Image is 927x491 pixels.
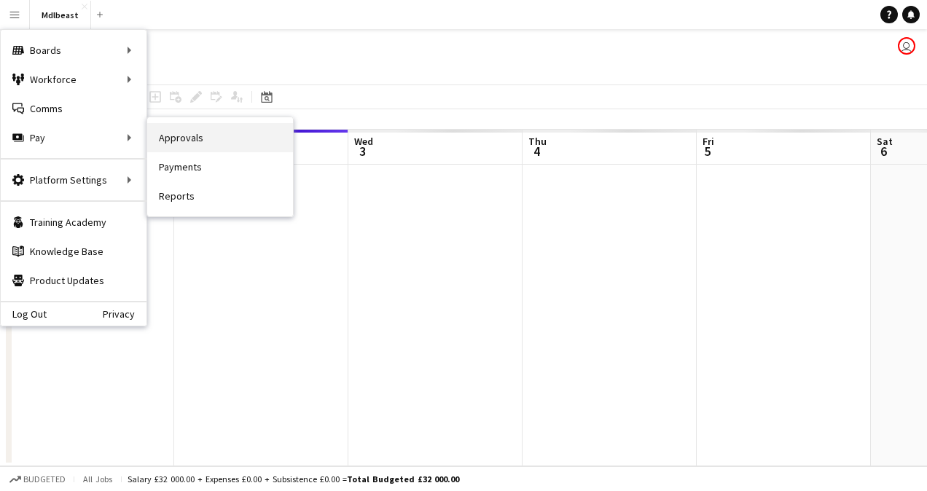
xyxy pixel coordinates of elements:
[1,123,146,152] div: Pay
[703,135,714,148] span: Fri
[147,181,293,211] a: Reports
[1,237,146,266] a: Knowledge Base
[354,135,373,148] span: Wed
[347,474,459,484] span: Total Budgeted £32 000.00
[898,37,915,55] app-user-avatar: Maaly Bukhari
[1,94,146,123] a: Comms
[700,143,714,160] span: 5
[147,123,293,152] a: Approvals
[23,474,66,484] span: Budgeted
[1,208,146,237] a: Training Academy
[80,474,115,484] span: All jobs
[877,135,893,148] span: Sat
[7,471,68,487] button: Budgeted
[1,165,146,195] div: Platform Settings
[128,474,459,484] div: Salary £32 000.00 + Expenses £0.00 + Subsistence £0.00 =
[1,266,146,295] a: Product Updates
[1,308,47,320] a: Log Out
[147,152,293,181] a: Payments
[526,143,547,160] span: 4
[528,135,547,148] span: Thu
[875,143,893,160] span: 6
[352,143,373,160] span: 3
[30,1,91,29] button: Mdlbeast
[103,308,146,320] a: Privacy
[1,36,146,65] div: Boards
[1,65,146,94] div: Workforce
